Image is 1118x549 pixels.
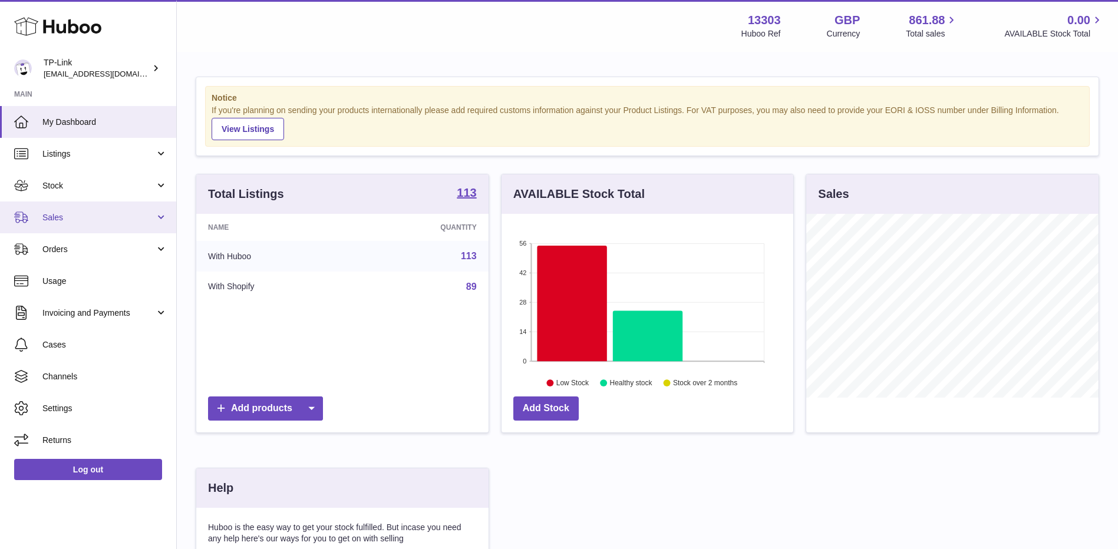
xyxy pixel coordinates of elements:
[906,28,958,39] span: Total sales
[208,396,323,421] a: Add products
[513,396,579,421] a: Add Stock
[1067,12,1090,28] span: 0.00
[42,244,155,255] span: Orders
[42,276,167,287] span: Usage
[818,186,849,202] h3: Sales
[212,92,1083,104] strong: Notice
[42,148,155,160] span: Listings
[42,403,167,414] span: Settings
[354,214,488,241] th: Quantity
[14,59,32,77] img: gaby.chen@tp-link.com
[42,307,155,319] span: Invoicing and Payments
[835,12,860,28] strong: GBP
[909,12,945,28] span: 861.88
[212,105,1083,140] div: If you're planning on sending your products internationally please add required customs informati...
[42,180,155,191] span: Stock
[556,379,589,387] text: Low Stock
[42,117,167,128] span: My Dashboard
[827,28,860,39] div: Currency
[461,251,477,261] a: 113
[466,282,477,292] a: 89
[42,435,167,446] span: Returns
[519,328,526,335] text: 14
[208,522,477,544] p: Huboo is the easy way to get your stock fulfilled. But incase you need any help here's our ways f...
[1004,28,1104,39] span: AVAILABLE Stock Total
[609,379,652,387] text: Healthy stock
[906,12,958,39] a: 861.88 Total sales
[208,186,284,202] h3: Total Listings
[208,480,233,496] h3: Help
[673,379,737,387] text: Stock over 2 months
[14,459,162,480] a: Log out
[519,269,526,276] text: 42
[519,299,526,306] text: 28
[44,69,173,78] span: [EMAIL_ADDRESS][DOMAIN_NAME]
[513,186,645,202] h3: AVAILABLE Stock Total
[42,371,167,382] span: Channels
[457,187,476,199] strong: 113
[457,187,476,201] a: 113
[523,358,526,365] text: 0
[196,241,354,272] td: With Huboo
[196,272,354,302] td: With Shopify
[741,28,781,39] div: Huboo Ref
[42,339,167,350] span: Cases
[44,57,150,80] div: TP-Link
[42,212,155,223] span: Sales
[196,214,354,241] th: Name
[212,118,284,140] a: View Listings
[519,240,526,247] text: 56
[748,12,781,28] strong: 13303
[1004,12,1104,39] a: 0.00 AVAILABLE Stock Total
